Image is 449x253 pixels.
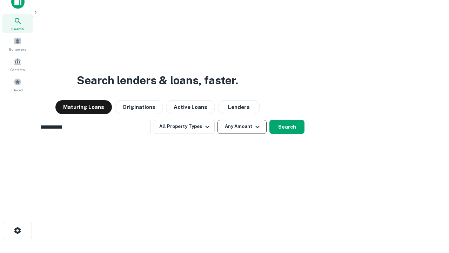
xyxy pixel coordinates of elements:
a: Saved [2,75,33,94]
button: Search [269,120,304,134]
a: Borrowers [2,34,33,53]
span: Borrowers [9,46,26,52]
span: Contacts [11,67,25,72]
a: Contacts [2,55,33,74]
button: Any Amount [217,120,267,134]
span: Search [11,26,24,32]
button: Originations [115,100,163,114]
button: Active Loans [166,100,215,114]
iframe: Chat Widget [414,197,449,231]
a: Search [2,14,33,33]
button: Lenders [218,100,260,114]
button: Maturing Loans [55,100,112,114]
button: All Property Types [154,120,215,134]
h3: Search lenders & loans, faster. [77,72,238,89]
span: Saved [13,87,23,93]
